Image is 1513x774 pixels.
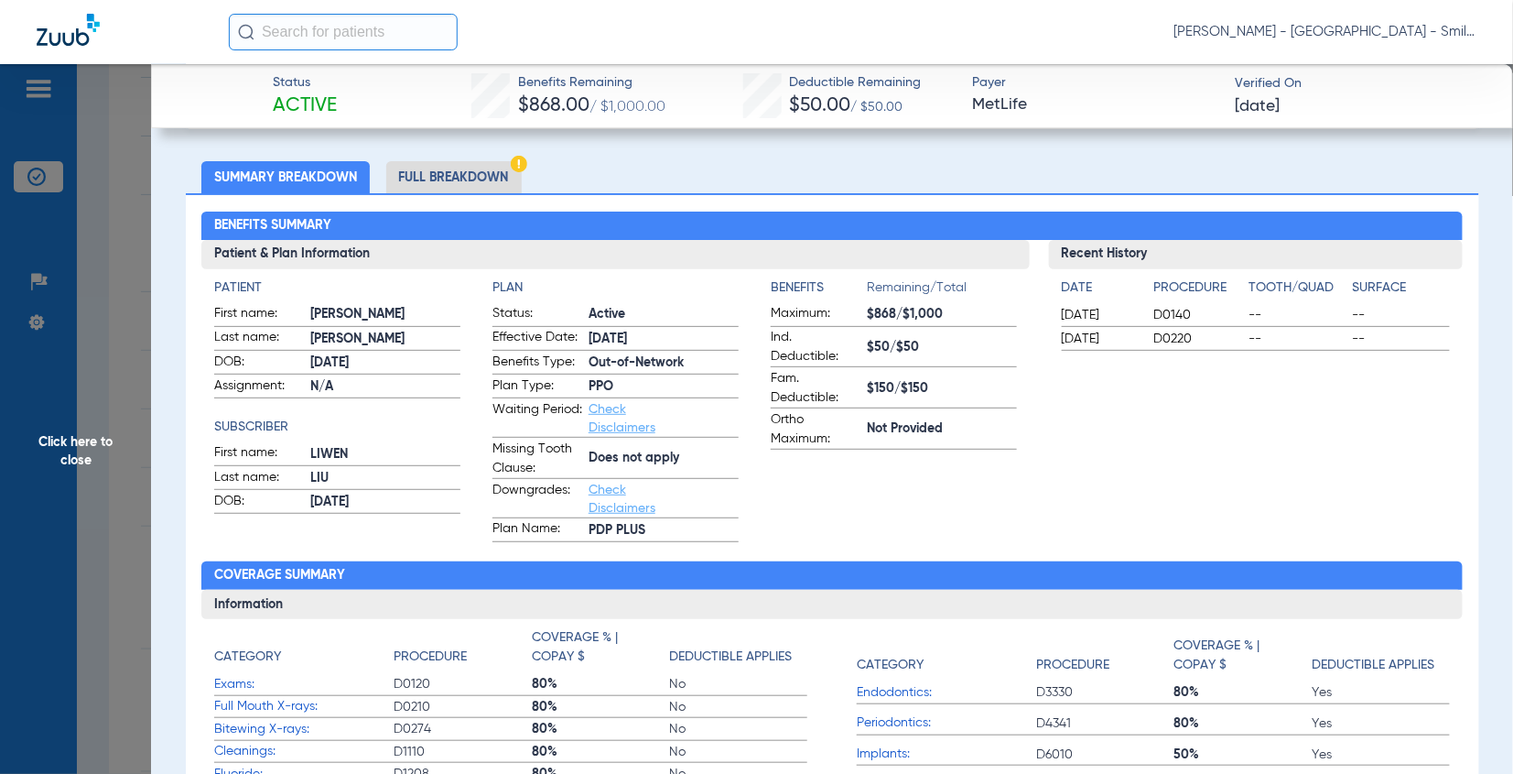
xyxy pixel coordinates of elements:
[1313,628,1451,681] app-breakdown-title: Deductible Applies
[492,328,582,350] span: Effective Date:
[214,742,394,761] span: Cleanings:
[1236,74,1484,93] span: Verified On
[394,743,532,761] span: D1110
[518,73,665,93] span: Benefits Remaining
[1036,714,1174,733] span: D4341
[532,698,670,716] span: 80%
[492,278,739,298] h4: Plan
[229,14,458,50] input: Search for patients
[214,443,304,465] span: First name:
[867,379,1017,398] span: $150/$150
[669,675,807,693] span: No
[492,481,582,518] span: Downgrades:
[201,161,370,193] li: Summary Breakdown
[310,330,460,349] span: [PERSON_NAME]
[386,161,522,193] li: Full Breakdown
[310,469,460,488] span: LIU
[1174,714,1313,733] span: 80%
[771,369,860,408] span: Fam. Deductible:
[201,590,1463,619] h3: Information
[669,698,807,716] span: No
[492,376,582,398] span: Plan Type:
[201,212,1463,241] h2: Benefits Summary
[771,410,860,449] span: Ortho Maximum:
[214,376,304,398] span: Assignment:
[589,100,665,114] span: / $1,000.00
[201,240,1030,269] h3: Patient & Plan Information
[589,449,739,468] span: Does not apply
[669,720,807,738] span: No
[1154,330,1242,348] span: D0220
[589,377,739,397] span: PPO
[669,628,807,673] app-breakdown-title: Deductible Applies
[1421,686,1513,774] iframe: Chat Widget
[857,656,924,675] h4: Category
[1248,278,1345,298] h4: Tooth/Quad
[201,561,1463,591] h2: Coverage Summary
[669,648,792,667] h4: Deductible Applies
[214,328,304,350] span: Last name:
[1248,330,1345,348] span: --
[214,353,304,375] span: DOB:
[1049,240,1463,269] h3: Recent History
[1174,746,1313,764] span: 50%
[857,745,1036,764] span: Implants:
[310,445,460,464] span: LIWEN
[790,96,851,115] span: $50.00
[492,304,582,326] span: Status:
[867,305,1017,324] span: $868/$1,000
[1036,656,1109,675] h4: Procedure
[1062,278,1139,304] app-breakdown-title: Date
[273,73,337,93] span: Status
[238,24,254,40] img: Search Icon
[1154,278,1242,304] app-breakdown-title: Procedure
[394,628,532,673] app-breakdown-title: Procedure
[1062,306,1139,324] span: [DATE]
[851,101,903,114] span: / $50.00
[532,675,670,693] span: 80%
[214,648,281,667] h4: Category
[532,720,670,738] span: 80%
[1174,23,1476,41] span: [PERSON_NAME] - [GEOGRAPHIC_DATA] - SmileLand PD
[857,628,1036,681] app-breakdown-title: Category
[492,400,582,437] span: Waiting Period:
[1353,306,1450,324] span: --
[511,156,527,172] img: Hazard
[394,698,532,716] span: D0210
[214,628,394,673] app-breakdown-title: Category
[1036,683,1174,702] span: D3330
[669,743,807,761] span: No
[1174,628,1313,681] app-breakdown-title: Coverage % | Copay $
[492,353,582,375] span: Benefits Type:
[1313,746,1451,764] span: Yes
[214,468,304,490] span: Last name:
[771,328,860,366] span: Ind. Deductible:
[589,521,739,540] span: PDP PLUS
[310,377,460,397] span: N/A
[771,278,867,304] app-breakdown-title: Benefits
[790,73,922,93] span: Deductible Remaining
[214,720,394,739] span: Bitewing X-rays:
[972,93,1220,116] span: MetLife
[1353,330,1450,348] span: --
[1036,746,1174,764] span: D6010
[771,304,860,326] span: Maximum:
[1353,278,1450,304] app-breakdown-title: Surface
[37,14,100,46] img: Zuub Logo
[1036,628,1174,681] app-breakdown-title: Procedure
[214,278,460,298] h4: Patient
[394,648,467,667] h4: Procedure
[492,519,582,541] span: Plan Name:
[589,354,739,373] span: Out-of-Network
[518,96,589,115] span: $868.00
[1174,637,1302,675] h4: Coverage % | Copay $
[867,420,1017,439] span: Not Provided
[214,418,460,437] app-breakdown-title: Subscriber
[857,683,1036,703] span: Endodontics:
[867,278,1017,304] span: Remaining/Total
[1062,278,1139,298] h4: Date
[1313,683,1451,702] span: Yes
